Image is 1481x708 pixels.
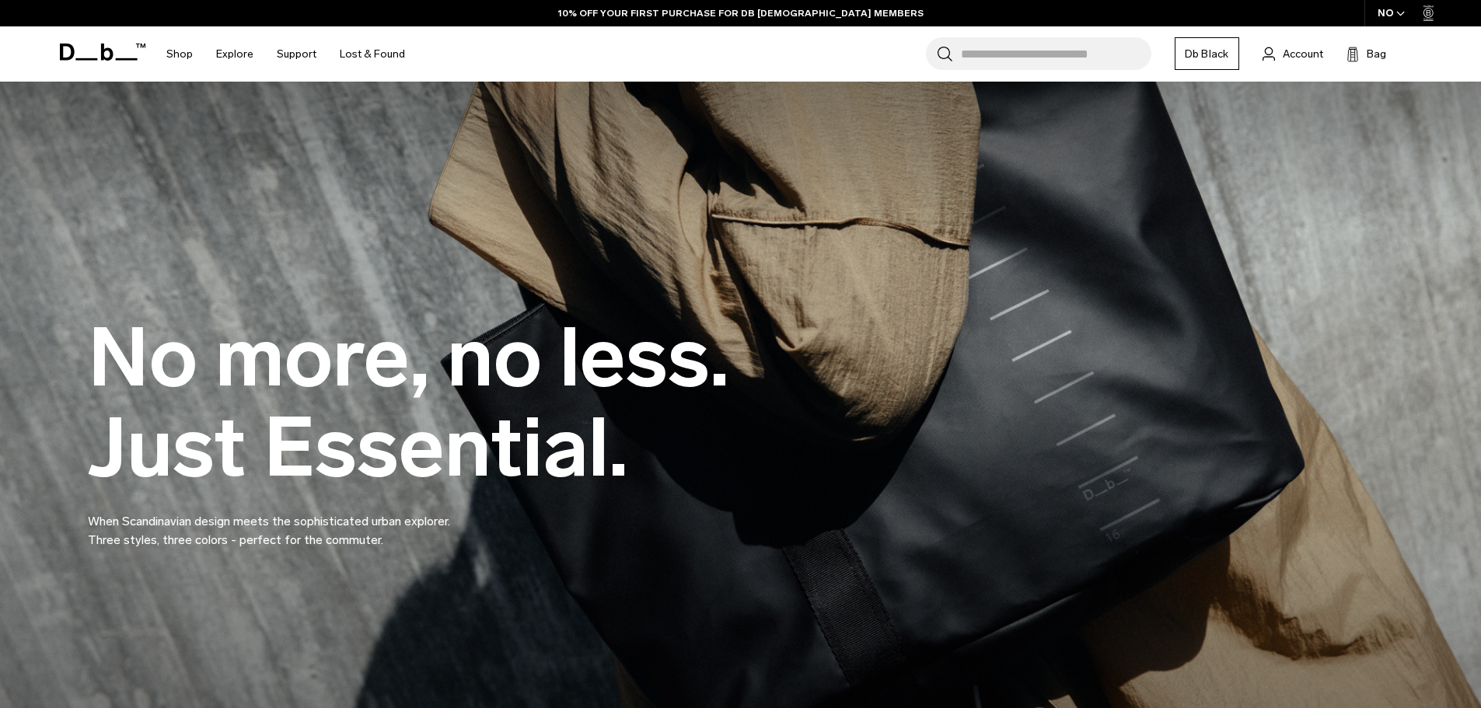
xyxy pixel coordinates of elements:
a: Db Black [1175,37,1239,70]
a: 10% OFF YOUR FIRST PURCHASE FOR DB [DEMOGRAPHIC_DATA] MEMBERS [558,6,924,20]
span: Bag [1367,46,1386,62]
h1: No more, no less. Just Essential. [88,313,729,493]
a: Lost & Found [340,26,405,82]
a: Explore [216,26,253,82]
a: Shop [166,26,193,82]
span: Account [1283,46,1323,62]
a: Support [277,26,316,82]
p: When Scandinavian design meets the sophisticated urban explorer. Three styles, three colors - per... [88,494,461,549]
button: Bag [1347,44,1386,63]
nav: Main Navigation [155,26,417,82]
a: Account [1263,44,1323,63]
